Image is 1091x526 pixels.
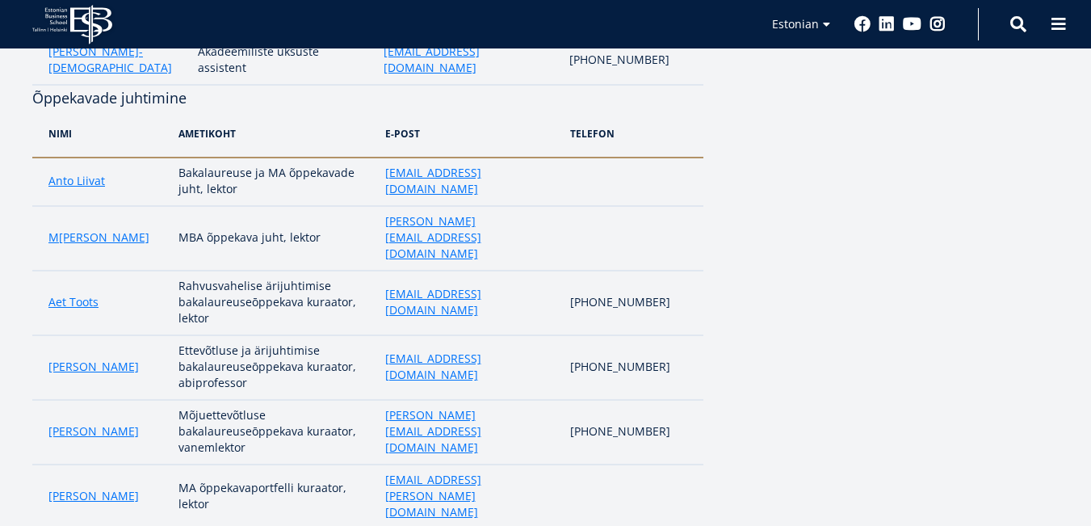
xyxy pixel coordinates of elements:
td: [PHONE_NUMBER] [562,271,703,335]
a: [EMAIL_ADDRESS][DOMAIN_NAME] [384,44,553,76]
a: Anto Liivat [48,173,105,189]
td: [PHONE_NUMBER] [562,335,703,400]
a: [PERSON_NAME] [59,229,149,246]
p: Bakalaureuse ja MA õppekavade juht, lektor [178,165,368,197]
td: Mõjuettevõtluse bakalaureuseōppekava kuraator, vanemlektor [170,400,376,465]
td: Akadeemiliste üksuste assistent [190,36,376,85]
a: [EMAIL_ADDRESS][DOMAIN_NAME] [385,165,554,197]
a: Facebook [854,16,871,32]
h4: Õppekavade juhtimine [32,86,703,110]
a: [PERSON_NAME]-[DEMOGRAPHIC_DATA] [48,44,182,76]
td: [PHONE_NUMBER] [561,36,703,85]
th: ametikoht [170,110,376,158]
th: telefon [562,110,703,158]
a: [PERSON_NAME] [48,359,139,375]
a: [PERSON_NAME][EMAIL_ADDRESS][DOMAIN_NAME] [385,407,554,456]
a: [PERSON_NAME] [48,423,139,440]
a: [EMAIL_ADDRESS][DOMAIN_NAME] [385,286,554,318]
a: Linkedin [879,16,895,32]
a: [EMAIL_ADDRESS][DOMAIN_NAME] [385,351,554,383]
a: M [48,229,59,246]
th: nimi [32,110,170,158]
td: MBA õppekava juht, lektor [170,206,376,271]
a: Instagram [929,16,946,32]
td: Rahvusvahelise ärijuhtimise bakalaureuseōppekava kuraator, lektor [170,271,376,335]
a: [EMAIL_ADDRESS][PERSON_NAME][DOMAIN_NAME] [385,472,554,520]
td: Ettevõtluse ja ärijuhtimise bakalaureuseōppekava kuraator, abiprofessor [170,335,376,400]
a: Youtube [903,16,921,32]
a: [PERSON_NAME][EMAIL_ADDRESS][DOMAIN_NAME] [385,213,554,262]
th: e-post [377,110,562,158]
a: [PERSON_NAME] [48,488,139,504]
td: [PHONE_NUMBER] [562,400,703,465]
a: Aet Toots [48,294,99,310]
